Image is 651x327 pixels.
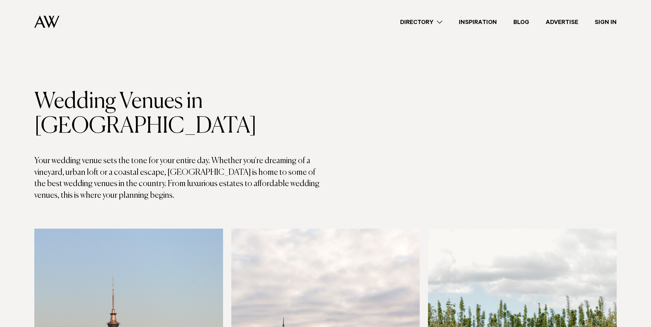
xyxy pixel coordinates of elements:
a: Blog [505,17,537,27]
a: Sign In [586,17,625,27]
h1: Wedding Venues in [GEOGRAPHIC_DATA] [34,89,326,139]
img: Auckland Weddings Logo [34,15,59,28]
p: Your wedding venue sets the tone for your entire day. Whether you're dreaming of a vineyard, urba... [34,155,326,201]
a: Directory [392,17,451,27]
a: Advertise [537,17,586,27]
a: Inspiration [451,17,505,27]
